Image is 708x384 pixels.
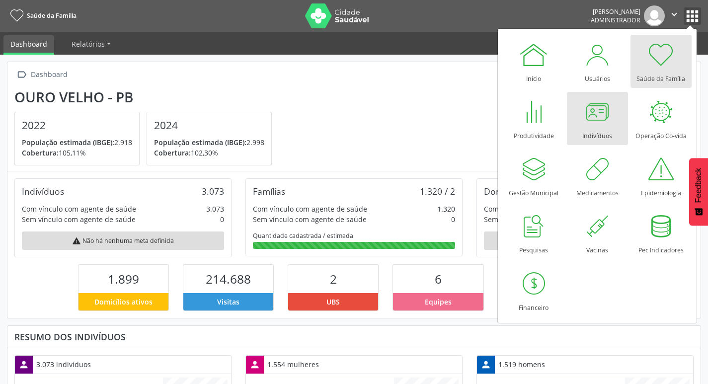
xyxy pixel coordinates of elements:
[253,214,367,225] div: Sem vínculo com agente de saúde
[202,186,224,197] div: 3.073
[217,297,239,307] span: Visitas
[567,206,628,259] a: Vacinas
[644,5,665,26] img: img
[484,214,598,225] div: Sem vínculo com agente de saúde
[503,149,564,202] a: Gestão Municipal
[22,214,136,225] div: Sem vínculo com agente de saúde
[425,297,452,307] span: Equipes
[72,39,105,49] span: Relatórios
[154,148,191,157] span: Cobertura:
[495,356,549,373] div: 1.519 homens
[591,16,640,24] span: Administrador
[330,271,337,287] span: 2
[253,231,455,240] div: Quantidade cadastrada / estimada
[503,35,564,88] a: Início
[669,9,680,20] i: 
[72,236,81,245] i: warning
[503,264,564,317] a: Financeiro
[630,206,692,259] a: Pec Indicadores
[253,204,367,214] div: Com vínculo com agente de saúde
[14,68,29,82] i: 
[249,359,260,370] i: person
[94,297,153,307] span: Domicílios ativos
[22,137,132,148] p: 2.918
[14,68,69,82] a:  Dashboard
[154,137,264,148] p: 2.998
[33,356,94,373] div: 3.073 indivíduos
[22,186,64,197] div: Indivíduos
[14,89,279,105] div: Ouro Velho - PB
[206,204,224,214] div: 3.073
[591,7,640,16] div: [PERSON_NAME]
[484,186,525,197] div: Domicílios
[22,148,132,158] p: 105,11%
[220,214,224,225] div: 0
[29,68,69,82] div: Dashboard
[451,214,455,225] div: 0
[484,231,686,250] div: Não há nenhuma meta definida
[154,148,264,158] p: 102,30%
[22,204,136,214] div: Com vínculo com agente de saúde
[694,168,703,203] span: Feedback
[689,158,708,226] button: Feedback - Mostrar pesquisa
[154,138,246,147] span: População estimada (IBGE):
[3,35,54,55] a: Dashboard
[630,35,692,88] a: Saúde da Família
[253,186,285,197] div: Famílias
[22,119,132,132] h4: 2022
[154,119,264,132] h4: 2024
[27,11,77,20] span: Saúde da Família
[7,7,77,24] a: Saúde da Família
[630,92,692,145] a: Operação Co-vida
[437,204,455,214] div: 1.320
[484,204,598,214] div: Com vínculo com agente de saúde
[65,35,118,53] a: Relatórios
[22,231,224,250] div: Não há nenhuma meta definida
[684,7,701,25] button: apps
[630,149,692,202] a: Epidemiologia
[435,271,442,287] span: 6
[22,138,114,147] span: População estimada (IBGE):
[206,271,251,287] span: 214.688
[108,271,139,287] span: 1.899
[420,186,455,197] div: 1.320 / 2
[567,149,628,202] a: Medicamentos
[14,331,694,342] div: Resumo dos indivíduos
[567,92,628,145] a: Indivíduos
[665,5,684,26] button: 
[326,297,340,307] span: UBS
[22,148,59,157] span: Cobertura:
[567,35,628,88] a: Usuários
[264,356,322,373] div: 1.554 mulheres
[480,359,491,370] i: person
[503,92,564,145] a: Produtividade
[503,206,564,259] a: Pesquisas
